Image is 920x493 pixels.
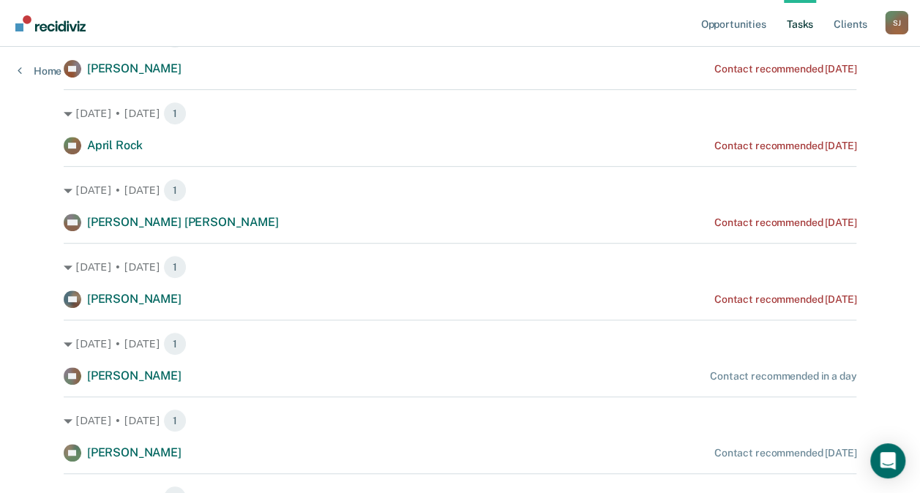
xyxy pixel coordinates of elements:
[163,255,187,279] span: 1
[163,332,187,355] span: 1
[87,138,143,152] span: April Rock
[714,447,856,459] div: Contact recommended [DATE]
[714,217,856,229] div: Contact recommended [DATE]
[163,102,187,125] span: 1
[885,11,908,34] div: S J
[714,140,856,152] div: Contact recommended [DATE]
[64,178,856,202] div: [DATE] • [DATE] 1
[710,370,856,383] div: Contact recommended in a day
[714,63,856,75] div: Contact recommended [DATE]
[885,11,908,34] button: Profile dropdown button
[87,215,279,229] span: [PERSON_NAME] [PERSON_NAME]
[87,61,182,75] span: [PERSON_NAME]
[163,178,187,202] span: 1
[87,369,182,383] span: [PERSON_NAME]
[714,293,856,306] div: Contact recommended [DATE]
[64,255,856,279] div: [DATE] • [DATE] 1
[87,292,182,306] span: [PERSON_NAME]
[163,409,187,432] span: 1
[18,64,61,78] a: Home
[87,445,182,459] span: [PERSON_NAME]
[15,15,86,31] img: Recidiviz
[64,102,856,125] div: [DATE] • [DATE] 1
[64,332,856,355] div: [DATE] • [DATE] 1
[870,443,905,478] div: Open Intercom Messenger
[64,409,856,432] div: [DATE] • [DATE] 1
